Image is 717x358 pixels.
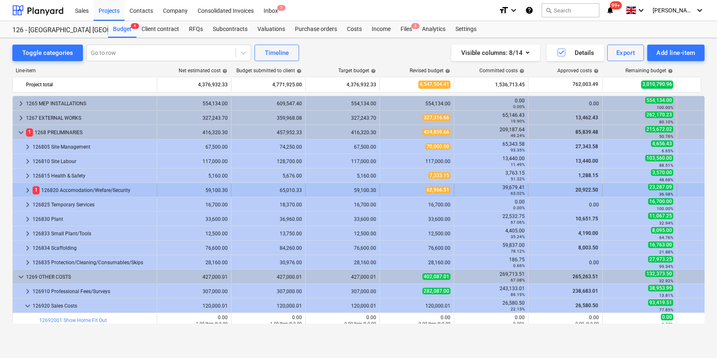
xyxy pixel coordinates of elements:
[16,113,26,123] span: keyboard_arrow_right
[26,128,33,136] span: 1
[411,23,420,29] span: 3
[511,292,525,297] small: 86.19%
[309,315,376,326] div: 0.00
[33,155,153,168] div: 126810 Site Labour
[641,81,673,88] span: 3,010,790.96
[235,289,302,294] div: 307,000.00
[422,114,450,121] span: 327,316.66
[383,260,450,266] div: 28,160.00
[160,159,228,164] div: 117,000.00
[160,303,228,309] div: 120,000.01
[338,68,376,73] div: Target budget
[235,130,302,135] div: 457,952.33
[39,318,107,323] a: 12692001 Show Home Fit Out
[16,99,26,109] span: keyboard_arrow_right
[235,315,302,326] div: 0.00
[511,191,525,196] small: 63.02%
[578,245,599,251] span: 8,003.50
[290,21,342,38] a: Purchase orders
[425,143,450,150] span: 70,000.00
[160,260,228,266] div: 28,160.00
[235,78,302,91] div: 4,771,925.00
[235,187,302,193] div: 65,010.33
[458,242,525,254] div: 59,837.00
[450,21,481,38] div: Settings
[23,229,33,239] span: keyboard_arrow_right
[270,321,302,326] small: 1.00 Item @ 0.00
[383,245,450,251] div: 76,600.00
[648,256,673,263] span: 27,973.25
[532,202,599,208] div: 0.00
[511,119,525,123] small: 19.90%
[160,144,228,150] div: 67,500.00
[160,274,228,280] div: 427,000.01
[160,187,228,193] div: 59,100.30
[23,156,33,166] span: keyboard_arrow_right
[235,159,302,164] div: 128,700.00
[16,128,26,138] span: keyboard_arrow_down
[160,245,228,251] div: 76,600.00
[572,81,599,88] span: 762,003.49
[575,321,599,326] small: 0.00 @ 0.00
[458,199,525,211] div: 0.00
[235,231,302,237] div: 13,750.00
[458,315,525,326] div: 0.00
[309,202,376,208] div: 16,700.00
[513,321,525,326] small: 0.00%
[511,307,525,311] small: 22.15%
[645,270,673,277] span: 132,373.50
[695,5,705,15] i: keyboard_arrow_down
[513,206,525,210] small: 0.00%
[33,169,153,183] div: 126815 Health & Safety
[458,78,525,91] div: 1,536,713.45
[636,5,646,15] i: keyboard_arrow_down
[458,127,525,138] div: 209,187.64
[659,221,673,225] small: 32.94%
[422,288,450,294] span: 282,087.00
[428,172,450,179] span: 7,333.15
[458,112,525,124] div: 65,146.43
[22,47,73,58] div: Toggle categories
[235,173,302,179] div: 5,676.00
[625,68,673,73] div: Remaining budget
[458,185,525,196] div: 39,679.41
[648,198,673,205] span: 16,700.00
[160,289,228,294] div: 307,000.00
[196,321,228,326] small: 1.00 Item @ 0.00
[12,68,157,73] div: Line-item
[160,78,228,91] div: 4,376,932.33
[532,315,599,326] div: 0.00
[383,159,450,164] div: 117,000.00
[418,81,450,88] span: 4,547,504.41
[578,173,599,178] span: 1,288.15
[545,7,552,14] span: search
[659,163,673,168] small: 88.51%
[547,45,604,61] button: Details
[33,140,153,154] div: 126805 Site Management
[592,69,599,73] span: help
[557,68,599,73] div: Approved costs
[513,104,525,109] small: 0.00%
[309,101,376,107] div: 554,134.00
[383,101,450,107] div: 554,134.00
[458,170,525,182] div: 3,763.15
[179,68,227,73] div: Net estimated cost
[277,5,285,11] span: 7
[108,21,137,38] div: Budget
[511,148,525,152] small: 93.35%
[309,216,376,222] div: 33,600.00
[645,111,673,118] span: 262,170.23
[666,69,673,73] span: help
[369,69,376,73] span: help
[575,158,599,164] span: 13,440.00
[383,231,450,237] div: 12,500.00
[12,26,98,35] div: 126 - [GEOGRAPHIC_DATA] [GEOGRAPHIC_DATA]
[309,274,376,280] div: 427,000.01
[236,68,302,73] div: Budget submitted to client
[659,134,673,139] small: 50.76%
[235,202,302,208] div: 18,370.00
[659,308,673,312] small: 77.85%
[648,184,673,190] span: 23,287.09
[656,47,696,58] div: Add line-item
[265,47,289,58] div: Timeline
